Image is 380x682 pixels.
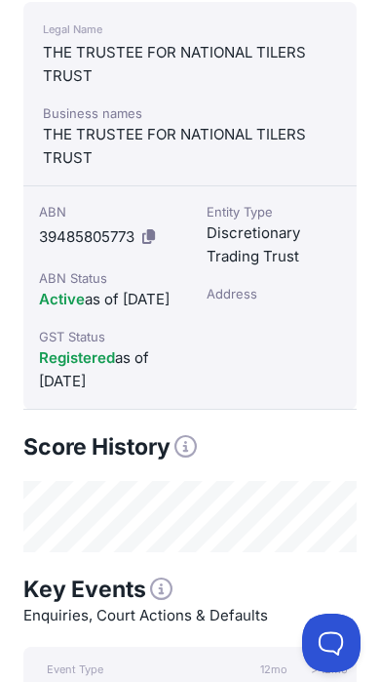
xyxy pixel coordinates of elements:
h2: Key Events [23,576,357,604]
div: Discretionary Trading Trust [207,221,341,268]
h2: Score History [23,433,357,461]
a: 39485805773 [39,227,134,246]
div: Address [207,284,341,303]
div: ABN Status [39,268,175,288]
span: Registered [39,348,115,367]
span: 12mo [260,662,287,676]
iframe: Toggle Customer Support [302,614,361,672]
div: as of [DATE] [39,288,175,311]
div: ABN [39,202,175,221]
div: Legal Name [43,18,337,41]
div: THE TRUSTEE FOR NATIONAL TILERS TRUST [43,41,337,88]
span: Active [39,290,85,308]
div: Entity Type [207,202,341,221]
div: GST Status [39,327,175,346]
div: Business names [43,103,337,123]
div: THE TRUSTEE FOR NATIONAL TILERS TRUST [43,123,337,170]
div: Event Type [23,662,246,676]
p: Enquiries, Court Actions & Defaults [23,604,357,627]
div: as of [DATE] [39,346,175,393]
